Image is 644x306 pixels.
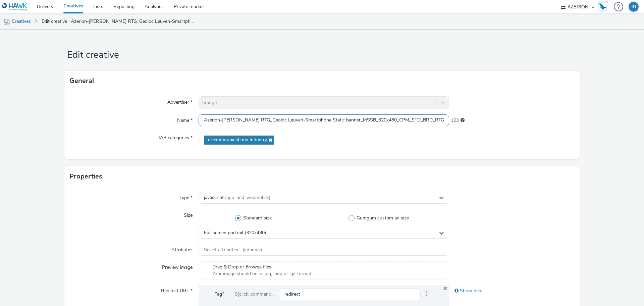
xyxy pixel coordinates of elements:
h1: Edit creative [64,49,580,61]
label: Redirect URL * [158,285,195,294]
label: Preview image [159,261,195,271]
div: Maximum 255 characters [461,117,465,124]
div: ${click_command_ [229,288,279,300]
input: Name [199,114,449,126]
span: } [421,288,433,300]
span: javascript [204,195,270,201]
img: mobile [3,18,10,25]
a: Hawk Academy [598,1,610,12]
span: Select attributes... (optional) [204,247,262,253]
span: Your image should be in .jpg, .png or .gif format [212,270,311,277]
img: Hawk Academy [598,1,608,12]
span: Full screen portrait (320x480) [204,230,266,236]
h3: Properties [69,171,102,182]
a: Edit creative : Azerion-[PERSON_NAME] RTG_Geoloc Leuven-Smartphone Static banner_MSSB_320x480_CPM... [38,13,199,30]
label: Type * [177,192,195,201]
label: Attributes [169,244,195,253]
span: 123 [451,117,459,124]
label: Advertiser * [165,96,195,106]
span: Standard size [243,215,272,221]
div: Show help [449,285,575,297]
label: Size [181,209,195,219]
div: JB [631,2,636,12]
h3: General [69,76,94,86]
span: Drag & Drop or Browse files. [212,264,311,270]
img: undefined Logo [2,3,28,11]
label: Name * [174,114,195,124]
span: Gumgum custom ad size [357,215,409,221]
label: IAB categories * [156,132,195,141]
span: (app_and_webmobile) [225,194,270,201]
span: Telecommunications Industry [206,137,267,143]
